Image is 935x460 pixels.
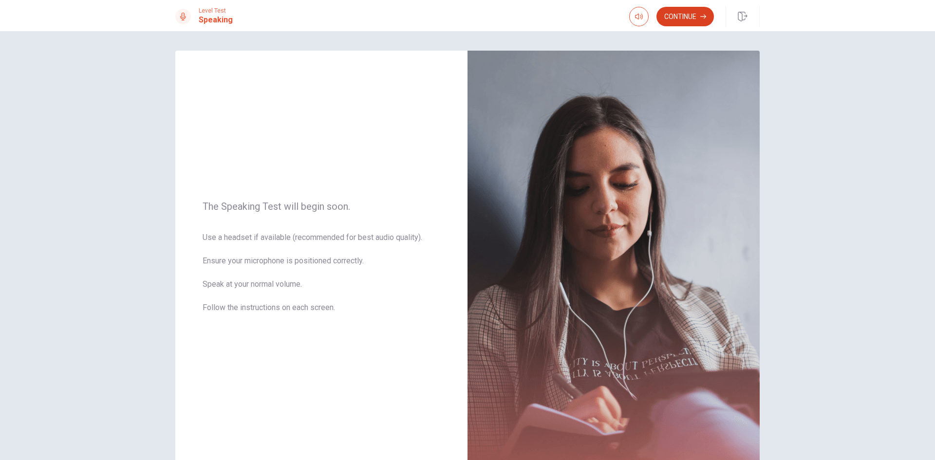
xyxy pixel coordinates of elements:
[199,14,233,26] h1: Speaking
[199,7,233,14] span: Level Test
[203,232,440,325] span: Use a headset if available (recommended for best audio quality). Ensure your microphone is positi...
[656,7,714,26] button: Continue
[203,201,440,212] span: The Speaking Test will begin soon.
